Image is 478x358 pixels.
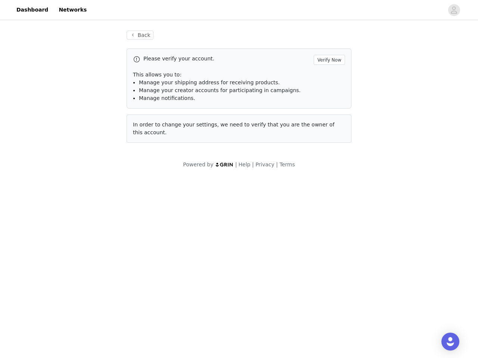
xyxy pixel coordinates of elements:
span: | [235,161,237,167]
a: Terms [279,161,295,167]
a: Privacy [255,161,274,167]
button: Verify Now [314,55,345,65]
span: Manage your creator accounts for participating in campaigns. [139,87,301,93]
span: In order to change your settings, we need to verify that you are the owner of this account. [133,122,335,135]
a: Networks [54,1,91,18]
a: Help [239,161,251,167]
img: logo [215,162,234,167]
span: Powered by [183,161,213,167]
button: Back [127,31,153,40]
span: Manage notifications. [139,95,195,101]
a: Dashboard [12,1,53,18]
span: | [276,161,278,167]
span: | [252,161,254,167]
span: Manage your shipping address for receiving products. [139,79,280,85]
div: avatar [450,4,457,16]
div: Open Intercom Messenger [441,333,459,351]
p: Please verify your account. [143,55,311,63]
p: This allows you to: [133,71,345,79]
